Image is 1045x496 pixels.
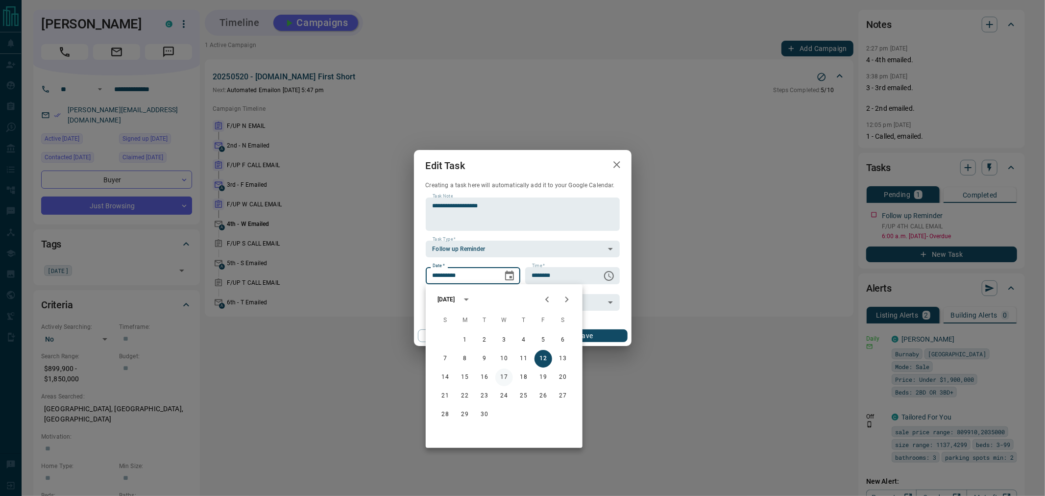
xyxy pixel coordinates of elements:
button: 15 [456,369,474,386]
button: Previous month [537,290,557,309]
button: Save [543,329,627,342]
button: Choose date, selected date is Sep 12, 2025 [500,266,519,286]
button: 23 [476,387,493,405]
button: 22 [456,387,474,405]
button: 2 [476,331,493,349]
span: Monday [456,311,474,330]
span: Thursday [515,311,533,330]
span: Wednesday [495,311,513,330]
label: Task Note [433,193,453,199]
button: Cancel [418,329,502,342]
button: 12 [535,350,552,368]
button: 6 [554,331,572,349]
span: Saturday [554,311,572,330]
div: [DATE] [437,295,455,304]
button: 9 [476,350,493,368]
button: 10 [495,350,513,368]
button: 11 [515,350,533,368]
button: 5 [535,331,552,349]
button: 13 [554,350,572,368]
h2: Edit Task [414,150,477,181]
button: Choose time, selected time is 6:00 AM [599,266,619,286]
button: 1 [456,331,474,349]
button: calendar view is open, switch to year view [458,291,475,308]
button: 21 [437,387,454,405]
button: 28 [437,406,454,423]
button: 19 [535,369,552,386]
button: 7 [437,350,454,368]
div: Follow up Reminder [426,241,620,257]
button: 16 [476,369,493,386]
label: Task Type [433,236,456,243]
label: Time [532,263,545,269]
p: Creating a task here will automatically add it to your Google Calendar. [426,181,620,190]
button: 17 [495,369,513,386]
button: 25 [515,387,533,405]
button: 27 [554,387,572,405]
span: Friday [535,311,552,330]
button: 29 [456,406,474,423]
span: Sunday [437,311,454,330]
button: 14 [437,369,454,386]
button: 4 [515,331,533,349]
button: Next month [557,290,577,309]
span: Tuesday [476,311,493,330]
label: Date [433,263,445,269]
button: 26 [535,387,552,405]
button: 24 [495,387,513,405]
button: 3 [495,331,513,349]
button: 30 [476,406,493,423]
button: 8 [456,350,474,368]
button: 18 [515,369,533,386]
button: 20 [554,369,572,386]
